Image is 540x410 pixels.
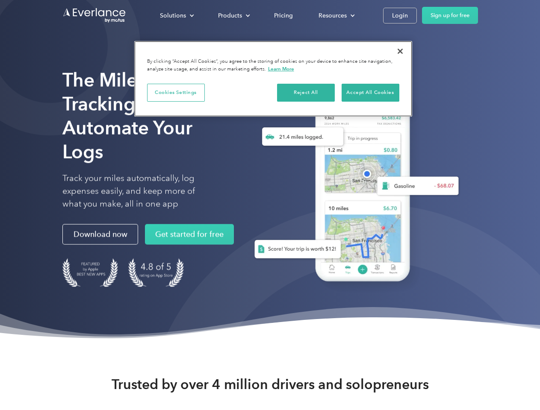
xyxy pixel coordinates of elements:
div: Solutions [160,10,186,21]
div: By clicking “Accept All Cookies”, you agree to the storing of cookies on your device to enhance s... [147,58,399,73]
div: Login [392,10,408,21]
img: 4.9 out of 5 stars on the app store [128,258,184,287]
a: Get started for free [145,224,234,245]
button: Cookies Settings [147,84,205,102]
button: Accept All Cookies [342,84,399,102]
div: Resources [319,10,347,21]
div: Cookie banner [134,41,412,117]
div: Solutions [151,8,201,23]
a: Sign up for free [422,7,478,24]
div: Products [218,10,242,21]
a: Pricing [266,8,301,23]
button: Reject All [277,84,335,102]
img: Everlance, mileage tracker app, expense tracking app [241,81,466,294]
a: Go to homepage [62,7,127,23]
div: Resources [310,8,362,23]
div: Products [210,8,257,23]
div: Pricing [274,10,293,21]
p: Track your miles automatically, log expenses easily, and keep more of what you make, all in one app [62,172,215,211]
a: Download now [62,224,138,245]
div: Privacy [134,41,412,117]
strong: Trusted by over 4 million drivers and solopreneurs [112,376,429,393]
button: Close [391,42,410,61]
a: More information about your privacy, opens in a new tab [268,66,294,72]
img: Badge for Featured by Apple Best New Apps [62,258,118,287]
a: Login [383,8,417,23]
